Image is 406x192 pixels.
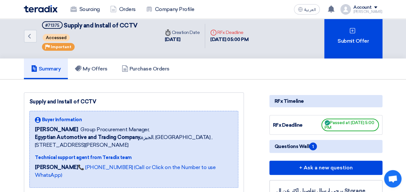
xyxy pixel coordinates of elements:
button: العربية [294,4,320,15]
span: Buyer Information [42,116,82,123]
button: + Ask a new question [269,161,382,175]
div: #71375 [45,23,59,27]
span: 1 [309,143,317,150]
h5: Purchase Orders [122,66,170,72]
div: Open chat [384,170,401,187]
div: Submit Offer [324,14,382,59]
a: Company Profile [141,2,200,16]
div: Technical support agent from Teradix team [35,154,233,161]
div: RFx Deadline [273,122,321,129]
span: العربية [304,7,316,12]
span: الجيزة, [GEOGRAPHIC_DATA] ,[STREET_ADDRESS][PERSON_NAME] [35,133,233,149]
span: Questions Wall [275,143,317,150]
div: [PERSON_NAME] [353,10,382,14]
span: Accessed [43,34,70,41]
div: Supply and Install of CCTV [29,98,238,106]
a: Sourcing [65,2,105,16]
b: Egyptian Automotive and Trading Company, [35,134,141,140]
span: [PERSON_NAME] [35,126,78,133]
div: RFx Timeline [269,95,382,107]
h5: Summary [31,66,61,72]
div: RFx Deadline [210,29,248,36]
h5: My Offers [75,66,108,72]
span: Group Procurement Manager, [80,126,150,133]
span: Important [51,45,71,49]
span: Passed at [DATE] 5:00 PM [321,119,379,131]
strong: [PERSON_NAME] [35,164,78,170]
div: [DATE] [165,36,200,43]
a: Orders [105,2,141,16]
h5: Supply and Install of CCTV [42,21,138,29]
div: Creation Date [165,29,200,36]
span: Supply and Install of CCTV [64,22,138,29]
div: [DATE] 05:00 PM [210,36,248,43]
div: Account [353,5,372,10]
img: Teradix logo [24,5,57,13]
img: profile_test.png [340,4,351,15]
a: 📞 [PHONE_NUMBER] (Call or Click on the Number to use WhatsApp) [35,164,216,178]
a: Summary [24,59,68,79]
a: Purchase Orders [115,59,177,79]
a: My Offers [68,59,115,79]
